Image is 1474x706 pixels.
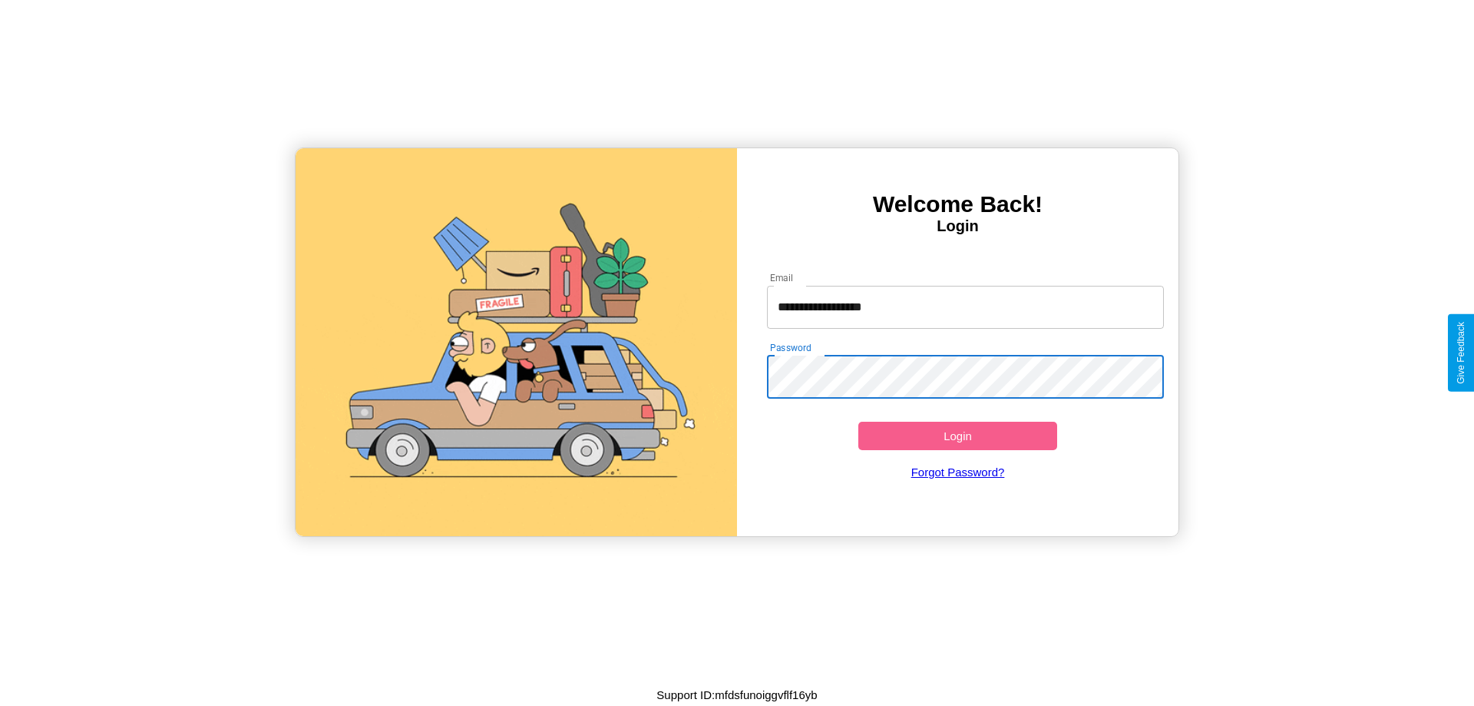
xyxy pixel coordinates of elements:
[759,450,1157,494] a: Forgot Password?
[296,148,737,536] img: gif
[770,341,811,354] label: Password
[858,422,1057,450] button: Login
[737,217,1178,235] h4: Login
[770,271,794,284] label: Email
[1456,322,1466,384] div: Give Feedback
[737,191,1178,217] h3: Welcome Back!
[656,684,817,705] p: Support ID: mfdsfunoiggvflf16yb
